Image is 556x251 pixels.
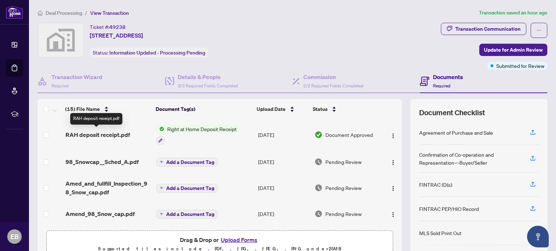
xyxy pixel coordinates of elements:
[219,235,260,244] button: Upload Forms
[156,125,164,133] img: Status Icon
[387,182,399,194] button: Logo
[70,113,122,125] div: RAH deposit receipt.pdf
[527,226,549,247] button: Open asap
[387,208,399,220] button: Logo
[387,156,399,168] button: Logo
[109,49,205,56] span: Information Updated - Processing Pending
[166,186,214,191] span: Add a Document Tag
[178,73,238,81] h4: Details & People
[156,210,218,218] button: Add a Document Tag
[66,209,135,218] span: Amend_98_Snow_cap.pdf
[10,231,19,242] span: EB
[257,105,286,113] span: Upload Date
[303,83,363,88] span: 2/2 Required Fields Completed
[325,210,362,218] span: Pending Review
[455,23,521,35] div: Transaction Communication
[313,105,328,113] span: Status
[255,119,311,150] td: [DATE]
[66,179,151,196] span: Amed_and_fullfill_Inspection_98_Snow_cap.pdf
[156,184,218,192] button: Add a Document Tag
[484,44,543,56] span: Update for Admin Review
[178,83,238,88] span: 3/3 Required Fields Completed
[419,181,452,189] div: FINTRAC ID(s)
[51,83,69,88] span: Required
[496,62,544,70] span: Submitted for Review
[315,131,323,139] img: Document Status
[419,129,493,137] div: Agreement of Purchase and Sale
[160,160,163,164] span: plus
[166,160,214,165] span: Add a Document Tag
[66,157,139,166] span: 98_Snowcap__Sched_A.pdf
[479,9,547,17] article: Transaction saved an hour ago
[419,205,479,213] div: FINTRAC PEP/HIO Record
[65,105,100,113] span: (15) File Name
[90,31,143,40] span: [STREET_ADDRESS]
[156,125,240,144] button: Status IconRight at Home Deposit Receipt
[160,212,163,216] span: plus
[46,10,82,16] span: Deal Processing
[536,28,542,33] span: ellipsis
[419,151,521,166] div: Confirmation of Co-operation and Representation—Buyer/Seller
[325,158,362,166] span: Pending Review
[164,125,240,133] span: Right at Home Deposit Receipt
[254,99,310,119] th: Upload Date
[62,99,153,119] th: (15) File Name
[90,48,208,57] div: Status:
[156,158,218,166] button: Add a Document Tag
[255,202,311,225] td: [DATE]
[6,5,23,19] img: logo
[419,229,462,237] div: MLS Sold Print Out
[255,150,311,173] td: [DATE]
[479,44,547,56] button: Update for Admin Review
[325,131,373,139] span: Document Approved
[85,9,87,17] li: /
[180,235,260,244] span: Drag & Drop or
[66,130,130,139] span: RAH deposit receipt.pdf
[156,183,218,192] button: Add a Document Tag
[390,212,396,217] img: Logo
[315,210,323,218] img: Document Status
[315,184,323,192] img: Document Status
[255,173,311,202] td: [DATE]
[441,23,526,35] button: Transaction Communication
[90,10,129,16] span: View Transaction
[390,133,396,139] img: Logo
[153,99,254,119] th: Document Tag(s)
[433,73,463,81] h4: Documents
[166,212,214,217] span: Add a Document Tag
[387,129,399,140] button: Logo
[51,73,102,81] h4: Transaction Wizard
[38,10,43,16] span: home
[156,209,218,218] button: Add a Document Tag
[255,225,311,248] td: [DATE]
[390,186,396,191] img: Logo
[419,108,485,118] span: Document Checklist
[325,184,362,192] span: Pending Review
[315,158,323,166] img: Document Status
[310,99,380,119] th: Status
[160,186,163,190] span: plus
[90,23,126,31] div: Ticket #:
[156,157,218,166] button: Add a Document Tag
[38,23,84,57] img: svg%3e
[303,73,363,81] h4: Commission
[433,83,450,88] span: Required
[390,160,396,165] img: Logo
[109,24,126,30] span: 49238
